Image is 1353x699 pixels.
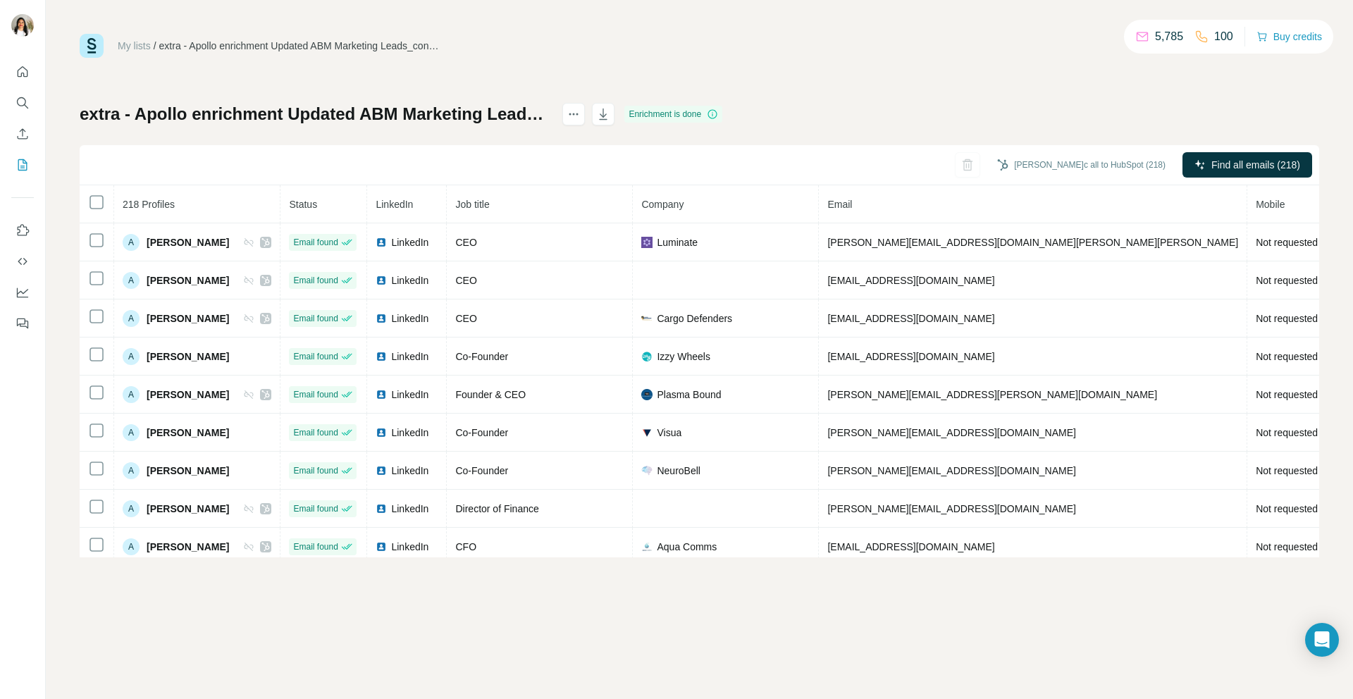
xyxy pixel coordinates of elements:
span: Email found [293,274,338,287]
span: Not requested [1256,427,1318,438]
button: Search [11,90,34,116]
span: LinkedIn [376,199,413,210]
p: 100 [1214,28,1233,45]
span: [EMAIL_ADDRESS][DOMAIN_NAME] [827,351,994,362]
div: A [123,500,140,517]
span: Email found [293,464,338,477]
span: [PERSON_NAME] [147,311,229,326]
span: Email [827,199,852,210]
button: [PERSON_NAME]c all to HubSpot (218) [987,154,1175,175]
div: A [123,234,140,251]
span: Not requested [1256,313,1318,324]
img: company-logo [641,427,653,438]
span: Email found [293,426,338,439]
img: company-logo [641,351,653,362]
p: 5,785 [1155,28,1183,45]
span: LinkedIn [391,540,428,554]
span: LinkedIn [391,426,428,440]
div: A [123,348,140,365]
span: Co-Founder [455,465,508,476]
img: company-logo [641,237,653,248]
button: Buy credits [1256,27,1322,47]
div: Open Intercom Messenger [1305,623,1339,657]
span: Visua [657,426,681,440]
img: LinkedIn logo [376,389,387,400]
span: [PERSON_NAME] [147,349,229,364]
img: LinkedIn logo [376,465,387,476]
span: [PERSON_NAME] [147,502,229,516]
img: LinkedIn logo [376,313,387,324]
img: LinkedIn logo [376,351,387,362]
span: [PERSON_NAME][EMAIL_ADDRESS][DOMAIN_NAME] [827,427,1075,438]
span: Luminate [657,235,698,249]
span: Not requested [1256,351,1318,362]
span: Founder & CEO [455,389,526,400]
img: company-logo [641,313,653,324]
a: My lists [118,40,151,51]
span: Email found [293,312,338,325]
img: LinkedIn logo [376,503,387,514]
span: Cargo Defenders [657,311,732,326]
span: CEO [455,275,476,286]
div: A [123,310,140,327]
span: LinkedIn [391,311,428,326]
span: Not requested [1256,465,1318,476]
span: [PERSON_NAME][EMAIL_ADDRESS][PERSON_NAME][DOMAIN_NAME] [827,389,1157,400]
span: [EMAIL_ADDRESS][DOMAIN_NAME] [827,275,994,286]
span: [PERSON_NAME] [147,273,229,287]
span: [PERSON_NAME] [147,426,229,440]
span: [PERSON_NAME][EMAIL_ADDRESS][DOMAIN_NAME] [827,465,1075,476]
button: Use Surfe on LinkedIn [11,218,34,243]
img: company-logo [641,541,653,552]
li: / [154,39,156,53]
span: Company [641,199,684,210]
span: Not requested [1256,503,1318,514]
span: Status [289,199,317,210]
span: Director of Finance [455,503,538,514]
span: Find all emails (218) [1211,158,1300,172]
span: LinkedIn [391,273,428,287]
span: NeuroBell [657,464,700,478]
span: [PERSON_NAME] [147,388,229,402]
img: Avatar [11,14,34,37]
div: A [123,424,140,441]
span: 218 Profiles [123,199,175,210]
span: [PERSON_NAME] [147,540,229,554]
span: Email found [293,540,338,553]
span: [EMAIL_ADDRESS][DOMAIN_NAME] [827,541,994,552]
button: Dashboard [11,280,34,305]
div: A [123,386,140,403]
img: LinkedIn logo [376,275,387,286]
img: LinkedIn logo [376,427,387,438]
h1: extra - Apollo enrichment Updated ABM Marketing Leads_contacts(in (2)) (2) [80,103,550,125]
button: Find all emails (218) [1182,152,1312,178]
img: company-logo [641,465,653,476]
div: extra - Apollo enrichment Updated ABM Marketing Leads_contacts(in (2)) (2) [159,39,441,53]
span: Not requested [1256,275,1318,286]
img: Surfe Logo [80,34,104,58]
span: Co-Founder [455,351,508,362]
span: CEO [455,237,476,248]
span: CFO [455,541,476,552]
span: [PERSON_NAME] [147,235,229,249]
img: LinkedIn logo [376,541,387,552]
span: Mobile [1256,199,1285,210]
span: Email found [293,350,338,363]
img: LinkedIn logo [376,237,387,248]
div: A [123,462,140,479]
span: Not requested [1256,237,1318,248]
button: Use Surfe API [11,249,34,274]
span: [EMAIL_ADDRESS][DOMAIN_NAME] [827,313,994,324]
div: A [123,272,140,289]
span: Not requested [1256,389,1318,400]
button: My lists [11,152,34,178]
span: [PERSON_NAME][EMAIL_ADDRESS][DOMAIN_NAME] [827,503,1075,514]
span: LinkedIn [391,464,428,478]
span: LinkedIn [391,349,428,364]
span: Izzy Wheels [657,349,710,364]
span: Plasma Bound [657,388,721,402]
span: Job title [455,199,489,210]
button: Feedback [11,311,34,336]
span: CEO [455,313,476,324]
button: Enrich CSV [11,121,34,147]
